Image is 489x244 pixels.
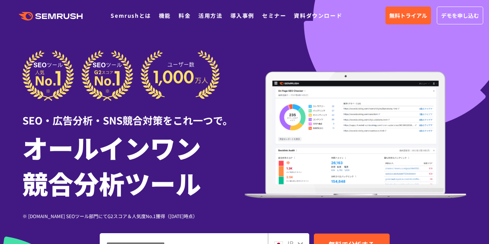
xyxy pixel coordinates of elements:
[22,130,245,201] h1: オールインワン 競合分析ツール
[441,11,479,20] span: デモを申し込む
[159,12,171,19] a: 機能
[389,11,427,20] span: 無料トライアル
[22,212,245,220] div: ※ [DOMAIN_NAME] SEOツール部門にてG2スコア＆人気度No.1獲得（[DATE]時点）
[198,12,222,19] a: 活用方法
[262,12,286,19] a: セミナー
[22,101,245,128] div: SEO・広告分析・SNS競合対策をこれ一つで。
[111,12,151,19] a: Semrushとは
[230,12,254,19] a: 導入事例
[294,12,342,19] a: 資料ダウンロード
[437,7,483,24] a: デモを申し込む
[179,12,191,19] a: 料金
[385,7,431,24] a: 無料トライアル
